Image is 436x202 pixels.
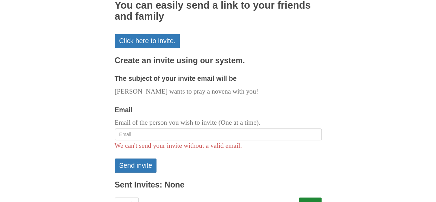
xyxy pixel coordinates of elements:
p: Email of the person you wish to invite (One at a time). [115,117,322,128]
button: Send invite [115,158,157,173]
span: We can't send your invite without a valid email. [115,142,242,149]
label: Email [115,104,133,116]
h3: Sent Invites: None [115,181,322,190]
a: Click here to invite. [115,34,180,48]
p: [PERSON_NAME] wants to pray a novena with you! [115,86,322,97]
h3: Create an invite using our system. [115,56,322,65]
label: The subject of your invite email will be [115,73,237,84]
input: Email [115,128,322,140]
